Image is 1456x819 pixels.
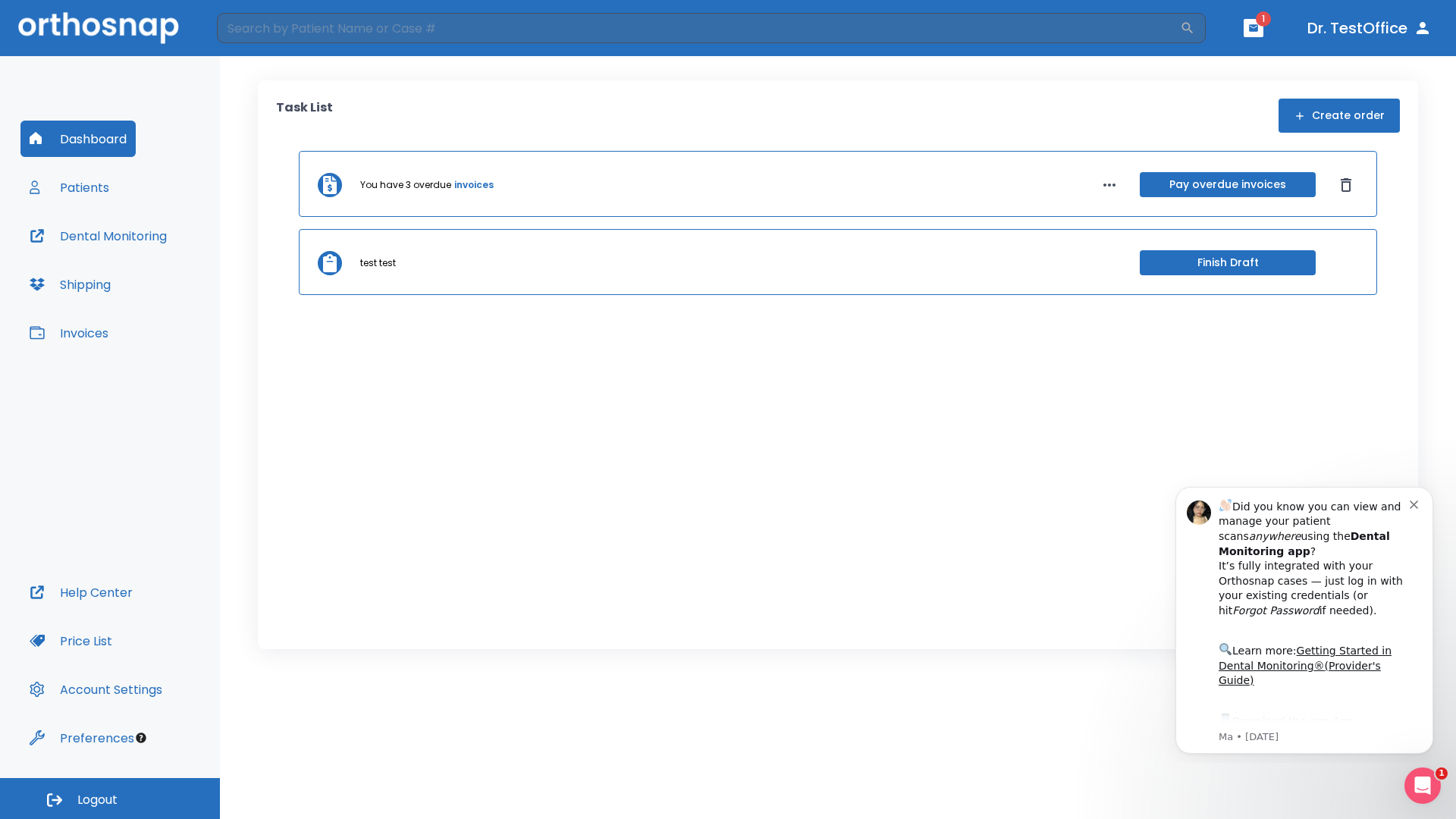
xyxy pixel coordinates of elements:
[1140,250,1316,275] button: Finish Draft
[20,218,176,254] button: Dental Monitoring
[77,792,118,808] span: Logout
[66,257,257,271] p: Message from Ma, sent 6w ago
[20,623,121,659] button: Price List
[276,99,333,133] p: Task List
[1436,767,1448,780] span: 1
[20,266,120,303] button: Shipping
[18,12,179,43] img: Orthosnap
[1153,473,1456,763] iframe: Intercom notifications message
[1404,767,1441,804] iframe: Intercom live chat
[1334,173,1358,197] button: Dismiss
[20,315,118,351] button: Invoices
[360,256,396,270] p: test test
[1279,99,1400,133] button: Create order
[66,238,257,315] div: Download the app: | ​ Let us know if you need help getting started!
[257,24,269,36] button: Dismiss notification
[20,574,142,610] button: Help Center
[134,731,148,745] div: Tooltip anchor
[20,121,136,157] button: Dashboard
[20,169,118,206] button: Patients
[1140,172,1316,197] button: Pay overdue invoices
[20,720,143,756] button: Preferences
[1256,11,1271,27] span: 1
[20,671,171,708] button: Account Settings
[1301,14,1438,42] button: Dr. TestOffice
[454,178,494,192] a: invoices
[217,13,1180,43] input: Search by Patient Name or Case #
[360,178,451,192] p: You have 3 overdue
[66,242,201,269] a: App Store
